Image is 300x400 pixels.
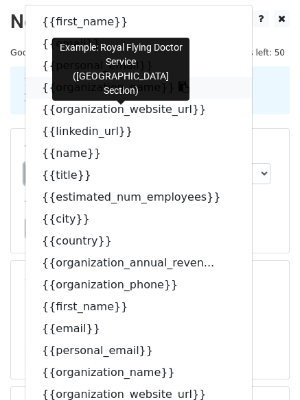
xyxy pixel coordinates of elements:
a: {{first_name}} [25,296,252,318]
a: {{city}} [25,208,252,230]
div: Example: Royal Flying Doctor Service ([GEOGRAPHIC_DATA] Section) [52,38,189,101]
a: {{personal_email}} [25,340,252,362]
a: {{organization_name}} [25,77,252,99]
a: {{organization_website_url}} [25,99,252,121]
small: Google Sheet: [10,47,184,58]
a: {{name}} [25,142,252,164]
a: {{email}} [25,318,252,340]
a: {{linkedin_url}} [25,121,252,142]
a: {{country}} [25,230,252,252]
a: {{estimated_num_employees}} [25,186,252,208]
div: 1. Write your email in Gmail 2. Click [14,75,286,106]
a: {{organization_phone}} [25,274,252,296]
a: {{organization_annual_reven... [25,252,252,274]
a: {{title}} [25,164,252,186]
a: {{organization_name}} [25,362,252,384]
a: {{personal_email}} [25,55,252,77]
h2: New Campaign [10,10,290,34]
a: {{email}} [25,33,252,55]
a: {{first_name}} [25,11,252,33]
iframe: Chat Widget [231,334,300,400]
